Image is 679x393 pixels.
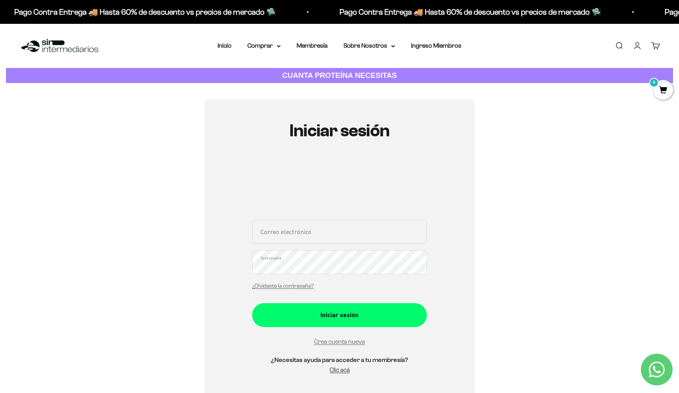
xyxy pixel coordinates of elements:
[343,41,395,51] summary: Sobre Nosotros
[6,68,673,83] a: CUANTA PROTEÍNA NECESITAS
[314,338,365,345] a: Crea cuenta nueva
[297,42,328,49] a: Membresía
[339,6,601,18] p: Pago Contra Entrega 🚚 Hasta 60% de descuento vs precios de mercado 🛸
[252,164,427,211] iframe: Social Login Buttons
[282,71,397,79] strong: CUANTA PROTEÍNA NECESITAS
[330,366,350,373] a: Clic acá
[14,6,276,18] p: Pago Contra Entrega 🚚 Hasta 60% de descuento vs precios de mercado 🛸
[268,310,411,320] div: Iniciar sesión
[411,42,461,49] a: Ingreso Miembros
[649,78,659,87] mark: 0
[252,121,427,140] h1: Iniciar sesión
[653,86,673,95] a: 0
[252,355,427,365] h5: ¿Necesitas ayuda para acceder a tu membresía?
[247,41,281,51] summary: Comprar
[252,283,314,289] a: ¿Olvidaste la contraseña?
[252,303,427,327] button: Iniciar sesión
[218,42,231,49] a: Inicio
